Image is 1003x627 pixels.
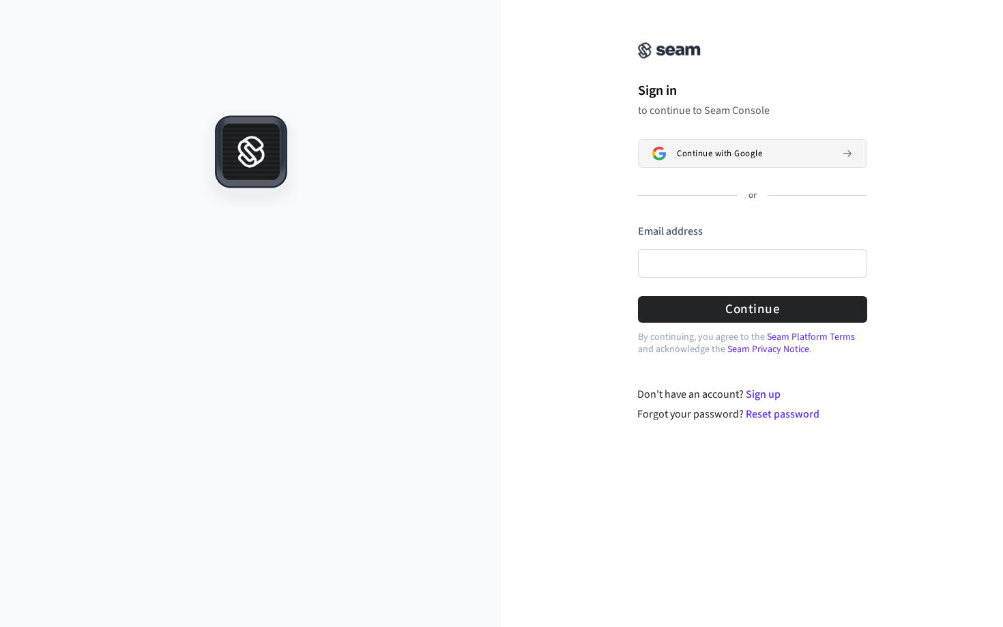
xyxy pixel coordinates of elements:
[638,331,867,355] p: By continuing, you agree to the and acknowledge the .
[638,104,867,117] p: to continue to Seam Console
[767,330,855,344] a: Seam Platform Terms
[637,386,867,403] div: Don't have an account?
[638,296,867,323] button: Continue
[748,190,757,202] p: or
[638,224,703,239] label: Email address
[652,147,666,160] img: Sign in with Google
[638,139,867,168] button: Sign in with GoogleContinue with Google
[746,407,819,422] a: Reset password
[677,148,762,159] span: Continue with Google
[746,387,781,402] a: Sign up
[638,42,701,59] img: Seam Console
[727,342,809,356] a: Seam Privacy Notice
[637,406,867,422] div: Forgot your password?
[638,81,867,101] h1: Sign in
